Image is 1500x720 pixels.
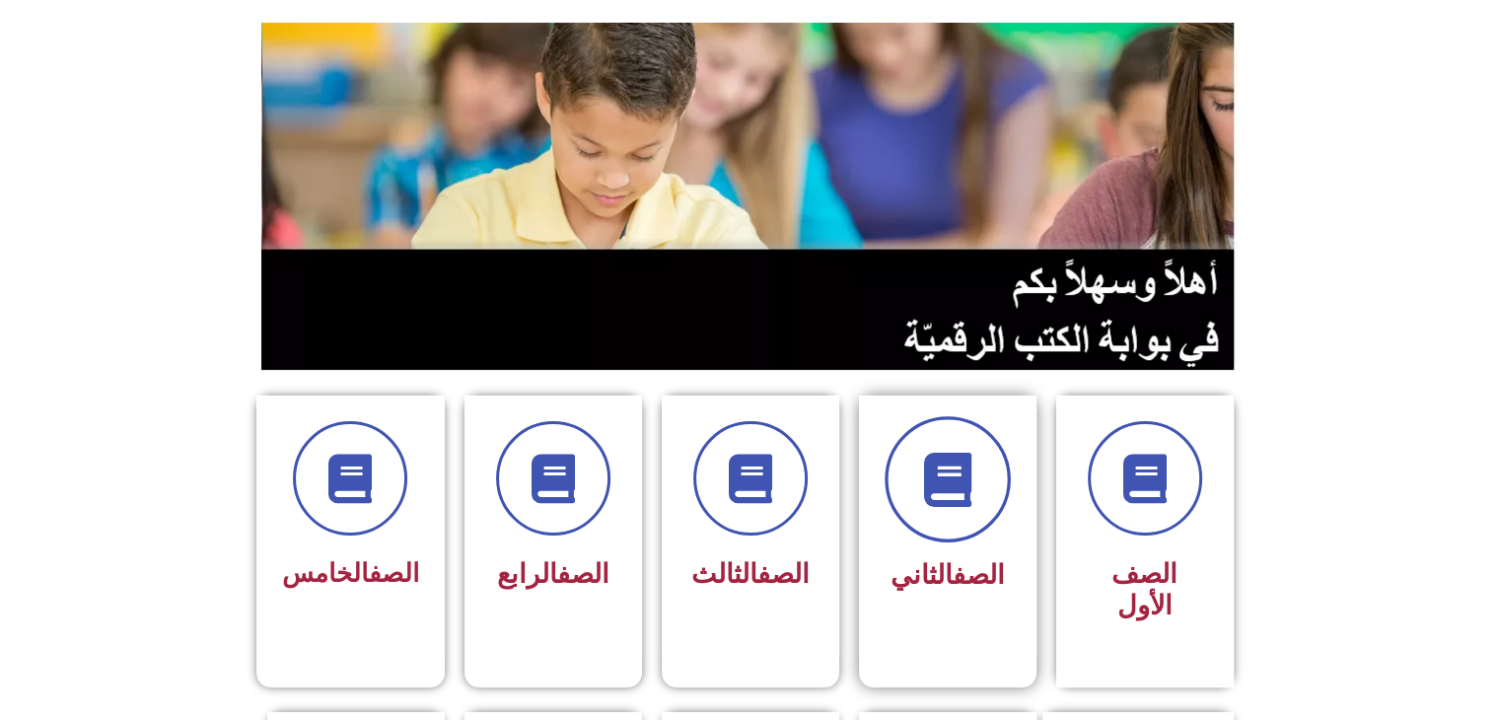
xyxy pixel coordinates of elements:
[1111,558,1178,621] span: الصف الأول
[953,559,1005,591] a: الصف
[691,558,810,590] span: الثالث
[497,558,609,590] span: الرابع
[369,558,419,588] a: الصف
[282,558,419,588] span: الخامس
[891,559,1005,591] span: الثاني
[557,558,609,590] a: الصف
[757,558,810,590] a: الصف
